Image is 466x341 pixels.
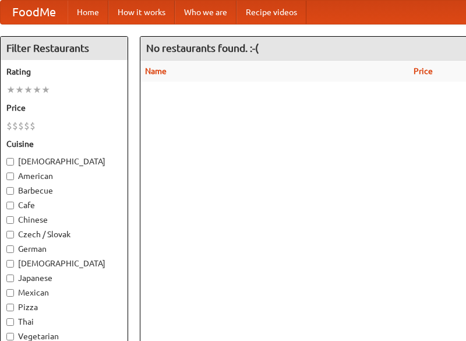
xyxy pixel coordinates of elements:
input: Pizza [6,304,14,311]
li: $ [6,119,12,132]
a: Who we are [175,1,236,24]
label: Chinese [6,214,122,226]
input: Vegetarian [6,333,14,340]
li: $ [18,119,24,132]
input: Mexican [6,289,14,297]
li: $ [30,119,36,132]
a: Price [414,66,433,76]
a: FoodMe [1,1,68,24]
input: Czech / Slovak [6,231,14,238]
li: $ [24,119,30,132]
label: [DEMOGRAPHIC_DATA] [6,156,122,167]
li: ★ [24,83,33,96]
label: [DEMOGRAPHIC_DATA] [6,258,122,269]
h5: Rating [6,66,122,78]
ng-pluralize: No restaurants found. :-( [146,43,259,54]
li: ★ [41,83,50,96]
input: American [6,173,14,180]
h5: Cuisine [6,138,122,150]
input: German [6,245,14,253]
li: ★ [6,83,15,96]
a: Home [68,1,108,24]
label: Cafe [6,199,122,211]
h4: Filter Restaurants [1,37,128,60]
label: Czech / Slovak [6,228,122,240]
input: Cafe [6,202,14,209]
a: Recipe videos [236,1,306,24]
a: How it works [108,1,175,24]
label: Pizza [6,301,122,313]
label: American [6,170,122,182]
h5: Price [6,102,122,114]
label: German [6,243,122,255]
input: Thai [6,318,14,326]
input: Barbecue [6,187,14,195]
input: Chinese [6,216,14,224]
label: Mexican [6,287,122,298]
a: Name [145,66,167,76]
li: $ [12,119,18,132]
label: Barbecue [6,185,122,196]
li: ★ [33,83,41,96]
input: [DEMOGRAPHIC_DATA] [6,260,14,268]
label: Thai [6,316,122,328]
input: Japanese [6,275,14,282]
label: Japanese [6,272,122,284]
input: [DEMOGRAPHIC_DATA] [6,158,14,166]
li: ★ [15,83,24,96]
